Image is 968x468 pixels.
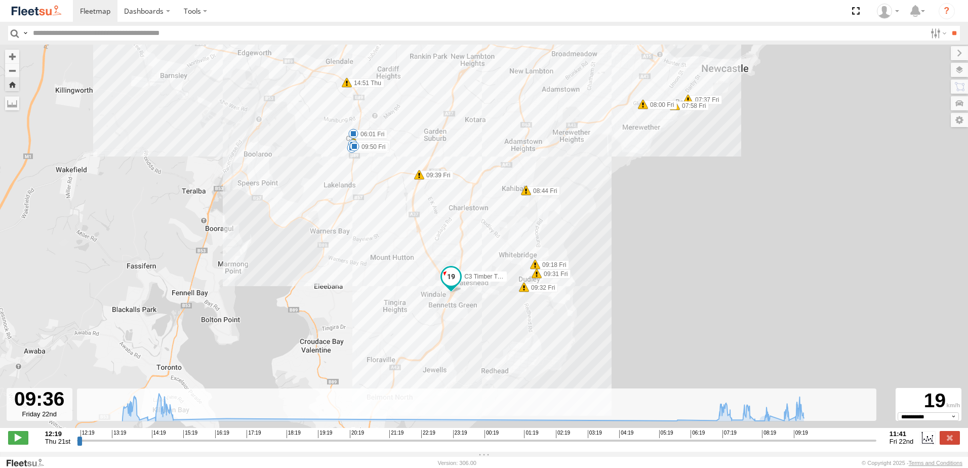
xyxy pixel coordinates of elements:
label: 09:18 Fri [535,260,569,269]
label: Map Settings [951,113,968,127]
span: 18:19 [287,430,301,438]
span: 04:19 [619,430,633,438]
a: Visit our Website [6,458,52,468]
span: 19:19 [318,430,332,438]
span: 14:19 [152,430,166,438]
img: fleetsu-logo-horizontal.svg [10,4,63,18]
button: Zoom Home [5,77,19,91]
label: 08:44 Fri [526,186,560,196]
span: 12:19 [80,430,95,438]
span: 03:19 [588,430,602,438]
button: Zoom out [5,63,19,77]
div: Chris Sjaardema [873,4,903,19]
span: 09:19 [794,430,808,438]
label: Close [940,431,960,444]
label: 09:39 Fri [419,171,453,180]
a: Terms and Conditions [909,460,962,466]
span: 17:19 [247,430,261,438]
i: ? [939,3,955,19]
label: Measure [5,96,19,110]
label: 09:50 Fri [354,142,388,151]
span: 02:19 [556,430,570,438]
span: 23:19 [453,430,467,438]
span: 21:19 [389,430,404,438]
label: 08:00 Fri [643,100,677,109]
span: 22:19 [421,430,435,438]
span: 00:19 [485,430,499,438]
strong: 12:19 [45,430,70,438]
span: 15:19 [183,430,197,438]
div: © Copyright 2025 - [862,460,962,466]
label: Search Query [21,26,29,41]
span: 20:19 [350,430,364,438]
span: C3 Timber Truck [464,274,509,281]
span: 05:19 [659,430,673,438]
div: Version: 306.00 [438,460,476,466]
label: 09:31 Fri [537,269,571,279]
label: 15:01 Thu [353,140,390,149]
strong: 11:41 [890,430,914,438]
span: 06:19 [691,430,705,438]
span: 07:19 [722,430,737,438]
label: 07:58 Fri [675,101,709,110]
label: 06:01 Fri [353,130,387,139]
label: Search Filter Options [926,26,948,41]
label: 09:32 Fri [524,283,558,292]
span: Fri 22nd Aug 2025 [890,438,914,445]
label: 09:44 Fri [355,139,389,148]
span: 13:19 [112,430,126,438]
button: Zoom in [5,50,19,63]
span: 16:19 [215,430,229,438]
label: 07:37 Fri [688,95,722,104]
label: 14:51 Thu [347,79,384,88]
label: Play/Stop [8,431,28,444]
span: 08:19 [762,430,776,438]
span: 01:19 [524,430,538,438]
span: Thu 21st Aug 2025 [45,438,70,445]
div: 19 [897,389,960,412]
